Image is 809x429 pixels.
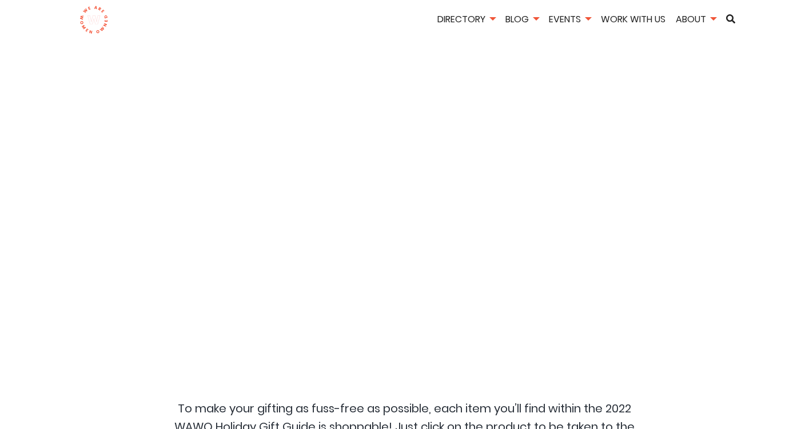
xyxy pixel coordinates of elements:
li: Events [545,12,595,29]
li: Blog [501,12,543,29]
li: About [672,12,720,29]
a: Search [722,14,739,23]
a: Directory [433,13,499,26]
a: About [672,13,720,26]
li: Directory [433,12,499,29]
img: logo [79,6,109,34]
a: Blog [501,13,543,26]
a: Events [545,13,595,26]
a: Work With Us [597,13,669,26]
